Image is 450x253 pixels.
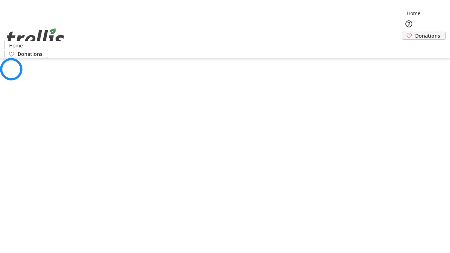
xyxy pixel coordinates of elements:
[4,20,67,56] img: Orient E2E Organization jVxkaWNjuz's Logo
[9,42,23,49] span: Home
[415,32,440,39] span: Donations
[18,50,43,58] span: Donations
[4,50,48,58] a: Donations
[402,32,446,40] a: Donations
[402,9,425,17] a: Home
[402,17,416,31] button: Help
[407,9,420,17] span: Home
[5,42,27,49] a: Home
[402,40,416,54] button: Cart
